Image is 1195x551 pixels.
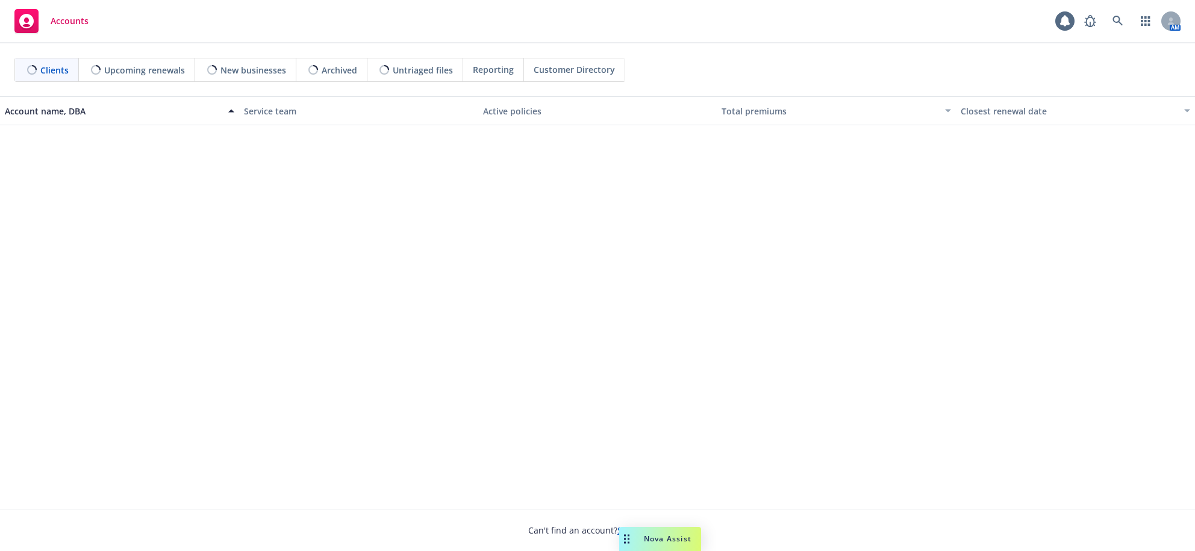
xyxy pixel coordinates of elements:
a: Search for it [617,525,667,536]
a: Switch app [1134,9,1158,33]
button: Closest renewal date [956,96,1195,125]
div: Account name, DBA [5,105,221,117]
span: Reporting [473,63,514,76]
div: Closest renewal date [961,105,1177,117]
a: Report a Bug [1078,9,1102,33]
div: Service team [244,105,473,117]
a: Accounts [10,4,93,38]
span: Clients [40,64,69,76]
span: Customer Directory [534,63,615,76]
span: Untriaged files [393,64,453,76]
span: Nova Assist [644,534,691,544]
span: Can't find an account? [528,524,667,537]
button: Service team [239,96,478,125]
div: Total premiums [722,105,938,117]
button: Nova Assist [619,527,701,551]
button: Total premiums [717,96,956,125]
span: New businesses [220,64,286,76]
div: Drag to move [619,527,634,551]
span: Accounts [51,16,89,26]
span: Archived [322,64,357,76]
div: Active policies [483,105,713,117]
button: Active policies [478,96,717,125]
a: Search [1106,9,1130,33]
span: Upcoming renewals [104,64,185,76]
